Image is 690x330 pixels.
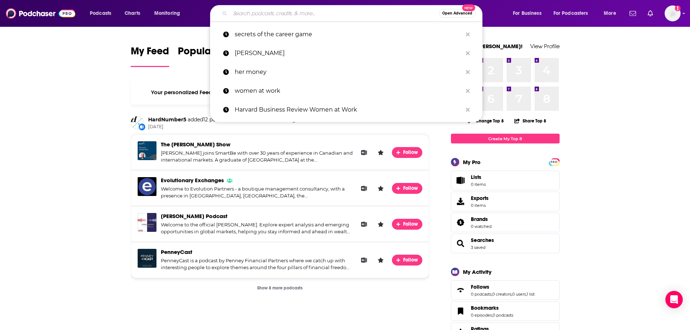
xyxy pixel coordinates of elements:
[210,63,482,82] a: her money
[526,292,527,297] span: ,
[471,305,499,311] span: Bookmarks
[451,213,560,232] span: Brands
[665,5,681,21] button: Show profile menu
[471,245,485,250] a: 3 saved
[604,8,616,18] span: More
[439,9,476,18] button: Open AdvancedNew
[675,5,681,11] svg: Add a profile image
[471,224,492,229] a: 0 watched
[527,292,535,297] a: 1 list
[131,116,144,129] img: HardNumber5
[451,43,523,50] a: Welcome [PERSON_NAME]!
[471,195,489,201] span: Exports
[471,203,489,208] span: 0 items
[493,313,513,318] a: 0 podcasts
[392,183,422,194] button: Follow
[161,213,227,220] span: [PERSON_NAME] Podcast
[451,280,560,300] span: Follows
[131,80,430,105] div: Your personalized Feed is curated based on the Podcasts, Creators, Users, and Lists that you Follow.
[392,147,422,158] button: Follow
[665,5,681,21] img: User Profile
[471,237,494,243] span: Searches
[442,12,472,15] span: Open Advanced
[471,284,489,290] span: Follows
[550,159,559,164] a: PRO
[138,123,146,131] div: New List
[512,292,526,297] a: 0 users
[359,147,369,158] button: Add to List
[453,238,468,248] a: Searches
[90,8,111,18] span: Podcasts
[120,8,145,19] a: Charts
[627,7,639,20] a: Show notifications dropdown
[85,8,121,19] button: open menu
[392,219,422,230] button: Follow
[359,219,369,230] button: Add to List
[645,7,656,20] a: Show notifications dropdown
[471,182,486,187] span: 0 items
[178,45,239,67] a: Popular Feed
[665,5,681,21] span: Logged in as emilyjherman
[451,192,560,211] a: Exports
[492,292,511,297] a: 0 creators
[6,7,75,20] img: Podchaser - Follow, Share and Rate Podcasts
[471,174,486,180] span: Lists
[125,8,140,18] span: Charts
[210,25,482,44] a: secrets of the career game
[235,44,462,63] p: jean chatzky
[553,8,588,18] span: For Podcasters
[375,255,386,266] button: Leave a Rating
[138,177,156,196] img: Evolutionary Exchanges
[251,281,308,295] button: Show 8 more podcasts
[403,185,419,191] span: Follow
[235,63,462,82] p: her money
[148,124,339,130] span: [DATE]
[453,306,468,316] a: Bookmarks
[161,177,224,184] a: Evolutionary Exchanges
[178,45,239,62] span: Popular Feed
[138,141,156,160] img: The Gavin Graham Show
[161,213,227,220] a: Aubrey Podcast
[359,255,369,266] button: Add to List
[492,313,493,318] span: ,
[161,185,353,200] div: Welcome to Evolution Partners - a boutique management consultancy, with a presence in [GEOGRAPHIC...
[471,174,481,180] span: Lists
[403,149,419,155] span: Follow
[235,82,462,100] p: women at work
[217,5,489,22] div: Search podcasts, credits, & more...
[471,216,492,222] a: Brands
[392,255,422,266] button: Follow
[161,141,230,148] a: The Gavin Graham Show
[161,221,353,235] div: Welcome to the official [PERSON_NAME]. Explore expert analysis and emerging opportunities in glob...
[149,8,189,19] button: open menu
[514,114,547,128] button: Share Top 8
[148,116,339,123] h3: to the list
[210,44,482,63] a: [PERSON_NAME]
[138,249,156,268] img: PenneyCast
[148,116,186,123] a: HardNumber5
[359,183,369,194] button: Add to List
[471,292,492,297] a: 0 podcasts
[131,45,169,67] a: My Feed
[375,147,386,158] button: Leave a Rating
[451,301,560,321] span: Bookmarks
[256,116,339,123] a: Wealth Management Podcasts
[665,291,683,308] div: Open Intercom Messenger
[451,171,560,190] a: Lists
[161,248,192,255] a: PenneyCast
[161,257,353,271] div: PenneyCast is a podcast by Penney Financial Partners where we catch up with interesting people to...
[210,100,482,119] a: Harvard Business Review Women at Work
[188,116,232,123] span: added 12 podcasts
[471,313,492,318] a: 0 episodes
[235,25,462,44] p: secrets of the career game
[138,213,156,232] img: Aubrey Podcast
